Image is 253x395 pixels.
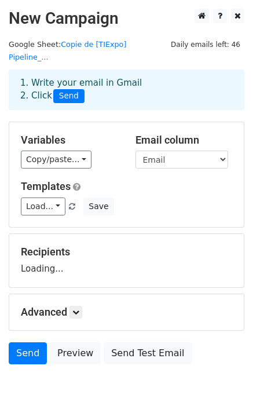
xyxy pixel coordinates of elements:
a: Daily emails left: 46 [167,40,244,49]
h5: Email column [135,134,233,147]
a: Preview [50,342,101,364]
div: Loading... [21,246,232,276]
h5: Advanced [21,306,232,319]
h2: New Campaign [9,9,244,28]
div: 1. Write your email in Gmail 2. Click [12,76,241,103]
a: Load... [21,197,65,215]
h5: Recipients [21,246,232,258]
small: Google Sheet: [9,40,126,62]
a: Copie de [TIExpo] Pipeline_... [9,40,126,62]
span: Daily emails left: 46 [167,38,244,51]
a: Copy/paste... [21,151,91,169]
button: Save [83,197,113,215]
h5: Variables [21,134,118,147]
a: Send Test Email [104,342,192,364]
a: Send [9,342,47,364]
span: Send [53,89,85,103]
a: Templates [21,180,71,192]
